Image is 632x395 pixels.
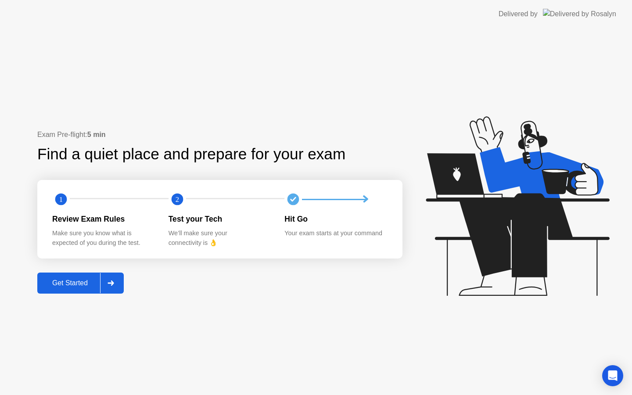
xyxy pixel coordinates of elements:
[284,229,387,238] div: Your exam starts at your command
[87,131,106,138] b: 5 min
[499,9,538,19] div: Delivered by
[37,273,124,294] button: Get Started
[602,365,623,386] div: Open Intercom Messenger
[52,213,154,225] div: Review Exam Rules
[169,213,271,225] div: Test your Tech
[37,129,402,140] div: Exam Pre-flight:
[59,195,63,204] text: 1
[284,213,387,225] div: Hit Go
[176,195,179,204] text: 2
[169,229,271,248] div: We’ll make sure your connectivity is 👌
[37,143,347,166] div: Find a quiet place and prepare for your exam
[543,9,616,19] img: Delivered by Rosalyn
[40,279,100,287] div: Get Started
[52,229,154,248] div: Make sure you know what is expected of you during the test.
